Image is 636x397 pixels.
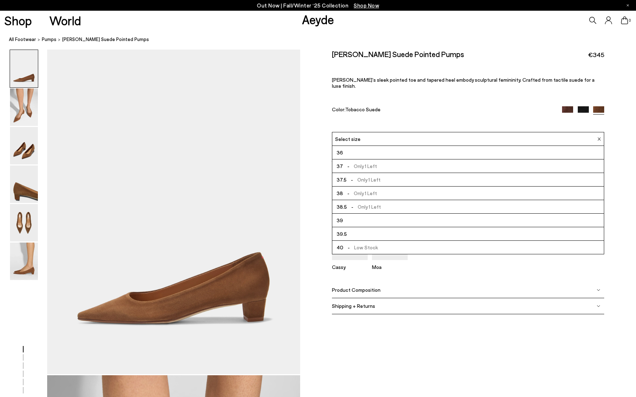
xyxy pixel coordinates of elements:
[343,189,377,198] span: Only 1 Left
[10,127,38,164] img: Judi Suede Pointed Pumps - Image 3
[343,244,354,250] span: -
[10,243,38,280] img: Judi Suede Pointed Pumps - Image 6
[335,135,361,143] span: Select size
[621,16,628,24] a: 0
[49,14,81,27] a: World
[343,163,354,169] span: -
[332,303,375,309] span: Shipping + Returns
[4,14,32,27] a: Shop
[372,264,408,270] p: Moa
[337,175,347,184] span: 37.5
[337,216,343,225] span: 39
[337,229,347,238] span: 39.5
[343,243,378,252] span: Low Stock
[345,106,381,112] span: Tobacco Suede
[42,36,56,43] a: pumps
[332,77,604,89] p: [PERSON_NAME]’s sleek pointed toe and tapered heel embody sculptural femininity. Crafted from tac...
[337,148,343,157] span: 36
[9,30,636,50] nav: breadcrumb
[347,175,381,184] span: Only 1 Left
[343,162,377,170] span: Only 1 Left
[337,202,347,211] span: 38.5
[597,304,600,308] img: svg%3E
[372,255,408,270] a: Moa Pointed-Toe Flats Moa
[588,50,604,59] span: €345
[10,204,38,241] img: Judi Suede Pointed Pumps - Image 5
[332,287,381,293] span: Product Composition
[257,1,379,10] p: Out Now | Fall/Winter ‘25 Collection
[337,189,343,198] span: 38
[62,36,149,43] span: [PERSON_NAME] Suede Pointed Pumps
[332,106,553,114] div: Color:
[332,264,368,270] p: Cassy
[332,50,464,58] h2: [PERSON_NAME] Suede Pointed Pumps
[347,202,381,211] span: Only 1 Left
[347,177,358,183] span: -
[628,19,632,22] span: 0
[354,2,379,9] span: Navigate to /collections/new-in
[10,166,38,203] img: Judi Suede Pointed Pumps - Image 4
[302,12,334,27] a: Aeyde
[10,50,38,87] img: Judi Suede Pointed Pumps - Image 1
[9,36,36,43] a: All Footwear
[337,162,343,170] span: 37
[597,288,600,292] img: svg%3E
[42,36,56,42] span: pumps
[332,255,368,270] a: Cassy Pointed-Toe Flats Cassy
[343,190,354,196] span: -
[347,204,358,210] span: -
[337,243,343,252] span: 40
[10,88,38,126] img: Judi Suede Pointed Pumps - Image 2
